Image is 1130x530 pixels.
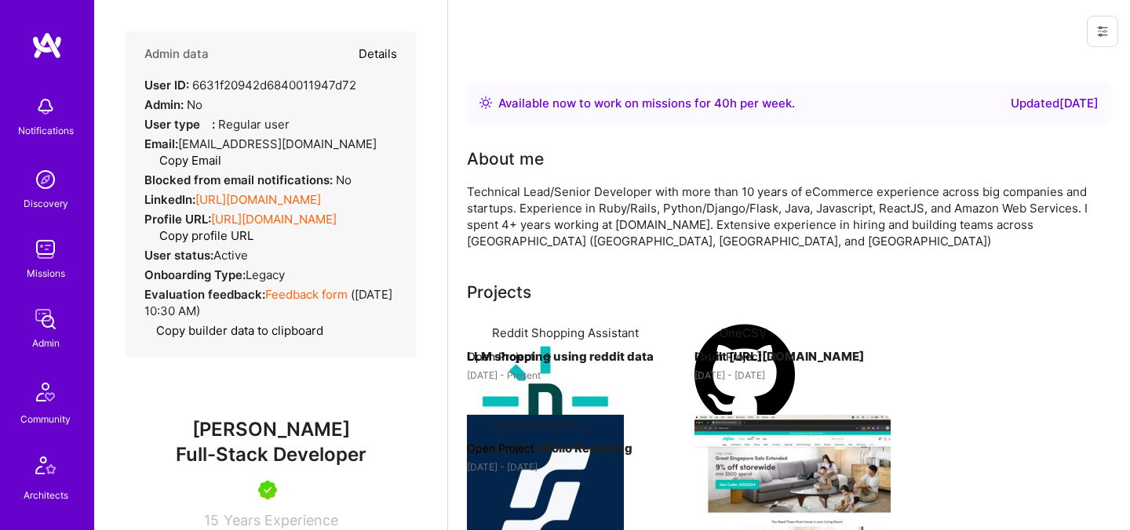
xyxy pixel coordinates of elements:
img: discovery [30,164,61,195]
div: Updated [DATE] [1011,94,1099,113]
strong: User status: [144,248,213,263]
button: Copy builder data to clipboard [144,322,323,339]
i: icon Copy [148,231,159,242]
div: Notifications [18,122,74,139]
div: Regular user [144,116,290,132]
strong: Email: [144,136,178,151]
strong: User ID: [144,78,189,93]
img: logo [31,31,63,60]
div: [DATE] - Present [467,367,663,383]
a: Feedback form [265,287,348,302]
span: 40 [714,96,730,111]
div: Projects [467,281,531,304]
img: Company logo [467,323,624,480]
strong: LinkedIn: [144,192,195,207]
div: [DATE] - [DATE] [467,459,663,475]
img: admin teamwork [30,303,61,335]
strong: Admin: [144,97,184,112]
div: [DATE] - [DATE] [694,367,891,383]
button: Open Project [467,348,553,365]
a: [URL][DOMAIN_NAME] [211,212,337,227]
img: arrow-right [541,350,553,363]
span: Years Experience [224,512,338,528]
div: Community [20,411,71,427]
strong: Evaluation feedback: [144,287,265,302]
span: legacy [246,267,285,282]
a: [URL][DOMAIN_NAME] [195,192,321,207]
img: arrow-right [541,442,553,455]
strong: Blocked from email notifications: [144,172,336,187]
img: Architects [27,449,64,487]
i: icon Copy [144,325,156,337]
button: Open Project [467,440,553,456]
span: [PERSON_NAME] [126,418,416,441]
strong: User type : [144,117,215,132]
button: Open Project [694,348,781,365]
h4: LLM shopping using reddit data [467,347,663,367]
img: Company logo [694,323,795,423]
img: Community [27,373,64,411]
div: Reddit Shopping Assistant [492,325,639,341]
button: Details [359,31,397,77]
img: arrow-right [768,350,781,363]
div: ( [DATE] 10:30 AM ) [144,286,397,319]
span: Active [213,248,248,263]
span: Full-Stack Developer [176,443,366,466]
div: Technical Lead/Senior Developer with more than 10 years of eCommerce experience across big compan... [467,183,1111,249]
h4: Admin data [144,47,209,61]
span: [EMAIL_ADDRESS][DOMAIN_NAME] [178,136,377,151]
div: No [144,96,202,113]
i: Help [200,117,212,129]
strong: Profile URL: [144,212,211,227]
div: 6631f20942d6840011947d72 [144,77,356,93]
div: Discovery [24,195,68,212]
div: Available now to work on missions for h per week . [498,94,795,113]
i: icon Copy [148,155,159,167]
img: bell [30,91,61,122]
div: OneCSV [720,325,767,341]
div: Missions [27,265,65,281]
img: teamwork [30,234,61,265]
button: Copy Email [148,152,221,169]
img: A.Teamer in Residence [258,481,277,499]
img: Availability [479,96,492,109]
h4: Financial Portfolio Reporting [467,438,663,459]
div: Admin [32,335,60,351]
strong: Onboarding Type: [144,267,246,282]
button: Copy profile URL [148,227,253,244]
h4: I built [URL][DOMAIN_NAME] [694,347,891,367]
div: Standard Metrics [492,416,587,433]
div: No [144,172,352,188]
span: 15 [204,512,219,528]
div: About me [467,147,544,171]
div: Architects [24,487,68,503]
